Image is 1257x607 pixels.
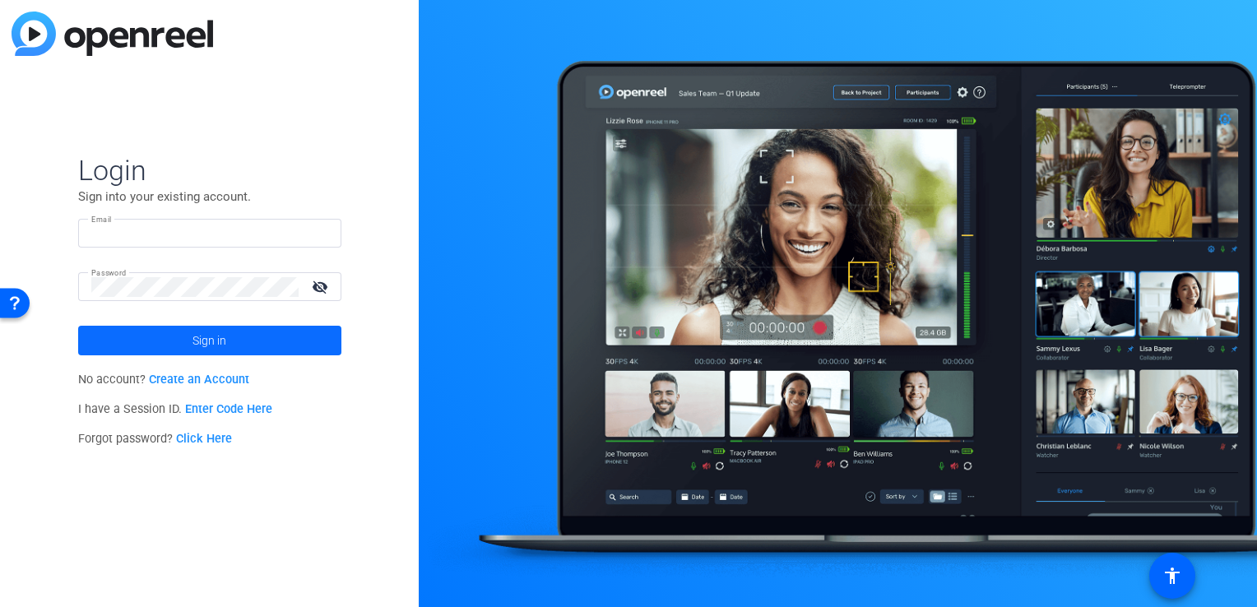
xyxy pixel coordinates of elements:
input: Enter Email Address [91,224,328,243]
mat-icon: visibility_off [302,275,341,299]
a: Click Here [176,432,232,446]
span: Login [78,153,341,188]
span: No account? [78,373,250,387]
span: Forgot password? [78,432,233,446]
mat-label: Password [91,268,127,277]
a: Enter Code Here [185,402,272,416]
span: I have a Session ID. [78,402,273,416]
span: Sign in [192,320,226,361]
img: blue-gradient.svg [12,12,213,56]
button: Sign in [78,326,341,355]
mat-icon: accessibility [1162,566,1182,586]
p: Sign into your existing account. [78,188,341,206]
a: Create an Account [149,373,249,387]
mat-label: Email [91,215,112,224]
